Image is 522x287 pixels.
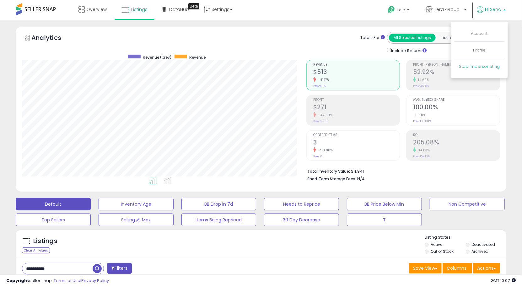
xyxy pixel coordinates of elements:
[131,6,148,13] span: Listings
[416,78,429,82] small: 14.60%
[347,214,422,226] button: T
[485,6,501,13] span: Hi Send
[413,104,500,112] h2: 100.00%
[413,133,500,137] span: ROI
[181,214,256,226] button: Items Being Repriced
[316,148,333,153] small: -50.00%
[430,198,505,210] button: Non Competitive
[188,3,199,9] div: Tooltip anchor
[443,263,472,273] button: Columns
[471,30,488,36] a: Account
[382,47,434,54] div: Include Returns
[6,278,29,284] strong: Copyright
[434,6,462,13] span: Tera Group CA
[389,34,436,42] button: All Selected Listings
[86,6,107,13] span: Overview
[347,198,422,210] button: BB Price Below Min
[313,154,322,158] small: Prev: 6
[313,139,400,147] h2: 3
[413,139,500,147] h2: 205.08%
[416,148,430,153] small: 34.83%
[181,198,256,210] button: BB Drop in 7d
[99,214,174,226] button: Selling @ Max
[316,78,330,82] small: -41.17%
[316,113,333,117] small: -32.59%
[447,265,466,271] span: Columns
[435,34,482,42] button: Listings With Cost
[387,6,395,14] i: Get Help
[413,98,500,102] span: Avg. Buybox Share
[107,263,132,274] button: Filters
[16,198,91,210] button: Default
[313,84,326,88] small: Prev: $872
[473,263,500,273] button: Actions
[413,68,500,77] h2: 52.92%
[307,167,495,175] li: $4,941
[413,119,431,123] small: Prev: 100.00%
[169,6,189,13] span: DataHub
[22,247,50,253] div: Clear All Filters
[459,63,500,69] a: Stop impersonating
[54,278,80,284] a: Terms of Use
[264,214,339,226] button: 30 Day Decrease
[477,6,506,20] a: Hi Send
[143,55,171,60] span: Revenue (prev)
[472,242,495,247] label: Deactivated
[307,169,350,174] b: Total Inventory Value:
[413,84,429,88] small: Prev: 46.18%
[81,278,109,284] a: Privacy Policy
[313,68,400,77] h2: $513
[189,55,206,60] span: Revenue
[425,235,506,241] p: Listing States:
[99,198,174,210] button: Inventory Age
[383,1,416,20] a: Help
[472,249,489,254] label: Archived
[431,242,443,247] label: Active
[313,98,400,102] span: Profit
[313,119,327,123] small: Prev: $403
[413,63,500,67] span: Profit [PERSON_NAME]
[431,249,454,254] label: Out of Stock
[33,237,57,246] h5: Listings
[473,47,486,53] a: Profile
[357,176,365,182] span: N/A
[16,214,91,226] button: Top Sellers
[409,263,442,273] button: Save View
[313,104,400,112] h2: $271
[6,278,109,284] div: seller snap | |
[264,198,339,210] button: Needs to Reprice
[307,176,356,181] b: Short Term Storage Fees:
[397,7,405,13] span: Help
[413,113,426,117] small: 0.00%
[31,33,73,44] h5: Analytics
[313,63,400,67] span: Revenue
[313,133,400,137] span: Ordered Items
[413,154,430,158] small: Prev: 152.10%
[360,35,385,41] div: Totals For
[491,278,516,284] span: 2025-09-7 10:07 GMT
